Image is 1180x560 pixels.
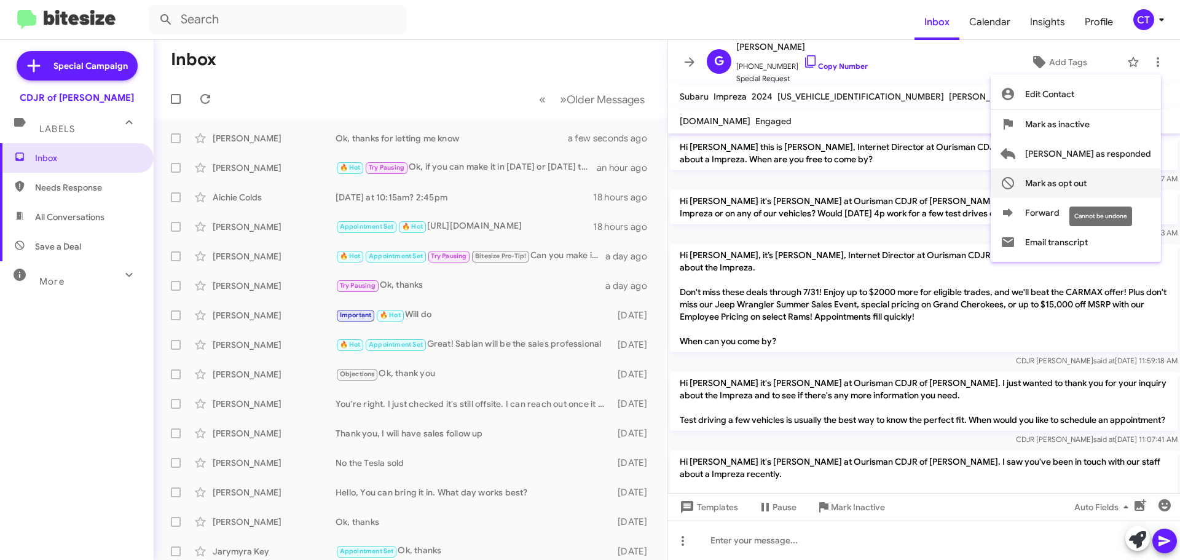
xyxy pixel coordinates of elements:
[1025,139,1151,168] span: [PERSON_NAME] as responded
[1025,109,1090,139] span: Mark as inactive
[1025,168,1087,198] span: Mark as opt out
[1069,207,1132,226] div: Cannot be undone
[991,198,1161,227] button: Forward
[1025,79,1074,109] span: Edit Contact
[991,227,1161,257] button: Email transcript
